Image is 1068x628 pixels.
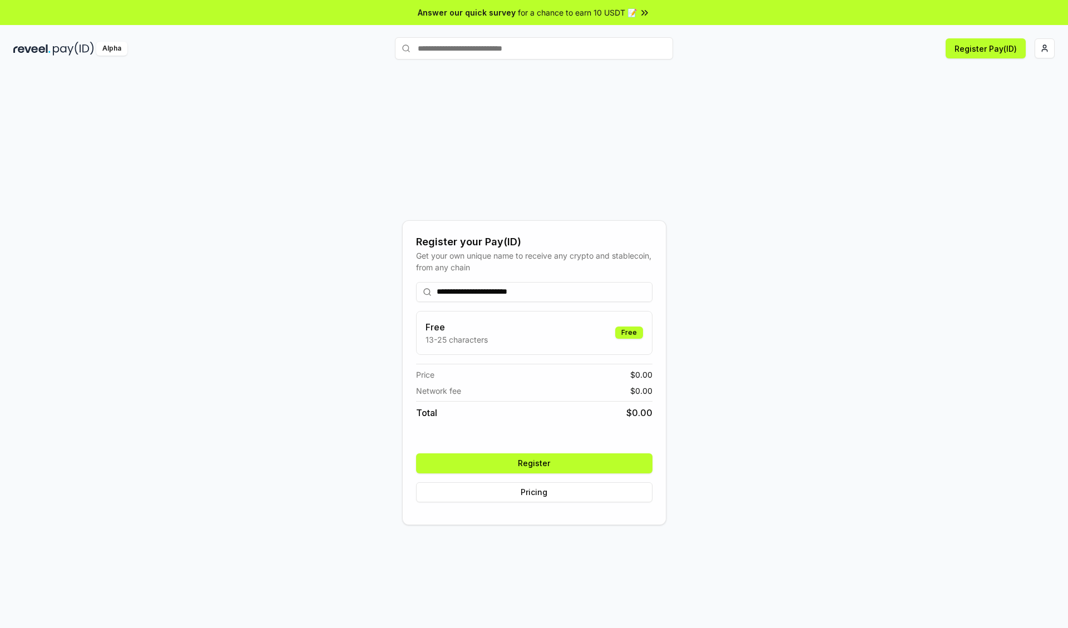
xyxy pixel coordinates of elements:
[416,482,652,502] button: Pricing
[96,42,127,56] div: Alpha
[416,385,461,397] span: Network fee
[416,250,652,273] div: Get your own unique name to receive any crypto and stablecoin, from any chain
[416,369,434,380] span: Price
[13,42,51,56] img: reveel_dark
[518,7,637,18] span: for a chance to earn 10 USDT 📝
[615,327,643,339] div: Free
[626,406,652,419] span: $ 0.00
[416,406,437,419] span: Total
[426,334,488,345] p: 13-25 characters
[630,369,652,380] span: $ 0.00
[946,38,1026,58] button: Register Pay(ID)
[416,234,652,250] div: Register your Pay(ID)
[630,385,652,397] span: $ 0.00
[53,42,94,56] img: pay_id
[416,453,652,473] button: Register
[418,7,516,18] span: Answer our quick survey
[426,320,488,334] h3: Free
